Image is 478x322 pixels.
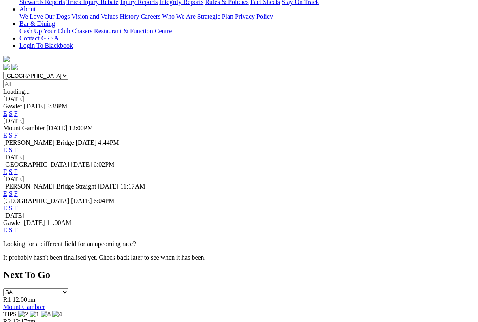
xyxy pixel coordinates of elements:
[47,219,72,226] span: 11:00AM
[9,168,13,175] a: S
[19,35,58,42] a: Contact GRSA
[3,183,96,190] span: [PERSON_NAME] Bridge Straight
[98,183,119,190] span: [DATE]
[41,311,51,318] img: 8
[71,197,92,204] span: [DATE]
[14,146,18,153] a: F
[3,168,7,175] a: E
[3,103,22,110] span: Gawler
[72,28,172,34] a: Chasers Restaurant & Function Centre
[3,296,11,303] span: R1
[19,28,70,34] a: Cash Up Your Club
[235,13,273,20] a: Privacy Policy
[3,197,69,204] span: [GEOGRAPHIC_DATA]
[76,139,97,146] span: [DATE]
[3,117,475,125] div: [DATE]
[71,13,118,20] a: Vision and Values
[19,42,73,49] a: Login To Blackbook
[19,13,70,20] a: We Love Our Dogs
[3,161,69,168] span: [GEOGRAPHIC_DATA]
[3,303,45,310] a: Mount Gambier
[3,240,475,248] p: Looking for a different field for an upcoming race?
[69,125,93,131] span: 12:00PM
[162,13,196,20] a: Who We Are
[3,212,475,219] div: [DATE]
[94,161,115,168] span: 6:02PM
[197,13,233,20] a: Strategic Plan
[3,146,7,153] a: E
[3,125,45,131] span: Mount Gambier
[71,161,92,168] span: [DATE]
[9,227,13,233] a: S
[19,6,36,13] a: About
[3,154,475,161] div: [DATE]
[30,311,39,318] img: 1
[120,183,145,190] span: 11:17AM
[3,311,17,318] span: TIPS
[3,205,7,212] a: E
[94,197,115,204] span: 6:04PM
[3,219,22,226] span: Gawler
[24,219,45,226] span: [DATE]
[52,311,62,318] img: 4
[3,139,74,146] span: [PERSON_NAME] Bridge
[3,56,10,62] img: logo-grsa-white.png
[98,139,119,146] span: 4:44PM
[14,132,18,139] a: F
[3,110,7,117] a: E
[14,190,18,197] a: F
[11,64,18,70] img: twitter.svg
[3,254,206,261] partial: It probably hasn't been finalised yet. Check back later to see when it has been.
[9,205,13,212] a: S
[3,227,7,233] a: E
[14,168,18,175] a: F
[19,20,55,27] a: Bar & Dining
[9,190,13,197] a: S
[13,296,36,303] span: 12:00pm
[14,227,18,233] a: F
[3,95,475,103] div: [DATE]
[9,146,13,153] a: S
[3,64,10,70] img: facebook.svg
[19,13,475,20] div: About
[3,190,7,197] a: E
[3,88,30,95] span: Loading...
[3,80,75,88] input: Select date
[3,132,7,139] a: E
[9,132,13,139] a: S
[3,269,475,280] h2: Next To Go
[18,311,28,318] img: 2
[3,176,475,183] div: [DATE]
[47,103,68,110] span: 3:38PM
[14,110,18,117] a: F
[141,13,160,20] a: Careers
[9,110,13,117] a: S
[47,125,68,131] span: [DATE]
[24,103,45,110] span: [DATE]
[14,205,18,212] a: F
[119,13,139,20] a: History
[19,28,475,35] div: Bar & Dining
